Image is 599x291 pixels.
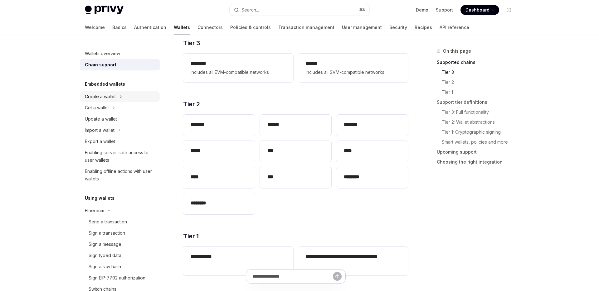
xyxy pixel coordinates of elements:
[306,69,401,76] span: Includes all SVM-compatible networks
[89,274,145,282] div: Sign EIP-7702 authorization
[80,239,160,250] a: Sign a message
[183,232,198,241] span: Tier 1
[134,20,166,35] a: Authentication
[174,20,190,35] a: Wallets
[80,59,160,70] a: Chain support
[183,54,293,82] a: **** ***Includes all EVM-compatible networks
[436,7,453,13] a: Support
[80,272,160,284] a: Sign EIP-7702 authorization
[80,227,160,239] a: Sign a transaction
[85,80,125,88] h5: Embedded wallets
[191,69,285,76] span: Includes all EVM-compatible networks
[89,252,121,259] div: Sign typed data
[437,57,519,67] a: Supported chains
[442,87,519,97] a: Tier 1
[112,20,127,35] a: Basics
[442,67,519,77] a: Tier 3
[80,48,160,59] a: Wallets overview
[89,218,127,226] div: Send a transaction
[85,138,115,145] div: Export a wallet
[89,263,121,270] div: Sign a raw hash
[85,6,124,14] img: light logo
[85,194,114,202] h5: Using wallets
[80,261,160,272] a: Sign a raw hash
[85,93,116,100] div: Create a wallet
[183,100,200,108] span: Tier 2
[442,107,519,117] a: Tier 3: Full functionality
[85,50,120,57] div: Wallets overview
[80,147,160,166] a: Enabling server-side access to user wallets
[80,166,160,184] a: Enabling offline actions with user wallets
[230,20,271,35] a: Policies & controls
[437,97,519,107] a: Support tier definitions
[85,104,109,112] div: Get a wallet
[442,77,519,87] a: Tier 2
[359,7,366,12] span: ⌘ K
[440,20,469,35] a: API reference
[80,136,160,147] a: Export a wallet
[298,54,408,82] a: **** *Includes all SVM-compatible networks
[241,6,259,14] div: Search...
[230,4,369,16] button: Search...⌘K
[85,20,105,35] a: Welcome
[442,137,519,147] a: Smart wallets, policies and more
[333,272,342,281] button: Send message
[197,20,223,35] a: Connectors
[278,20,334,35] a: Transaction management
[89,229,125,237] div: Sign a transaction
[442,117,519,127] a: Tier 2: Wallet abstractions
[437,147,519,157] a: Upcoming support
[89,241,121,248] div: Sign a message
[85,115,117,123] div: Update a wallet
[415,20,432,35] a: Recipes
[460,5,499,15] a: Dashboard
[85,149,156,164] div: Enabling server-side access to user wallets
[85,207,104,214] div: Ethereum
[85,61,116,69] div: Chain support
[80,113,160,125] a: Update a wallet
[442,127,519,137] a: Tier 1: Cryptographic signing
[389,20,407,35] a: Security
[437,157,519,167] a: Choosing the right integration
[342,20,382,35] a: User management
[183,39,200,47] span: Tier 3
[80,216,160,227] a: Send a transaction
[85,126,114,134] div: Import a wallet
[416,7,428,13] a: Demo
[80,250,160,261] a: Sign typed data
[504,5,514,15] button: Toggle dark mode
[465,7,489,13] span: Dashboard
[443,47,471,55] span: On this page
[85,168,156,183] div: Enabling offline actions with user wallets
